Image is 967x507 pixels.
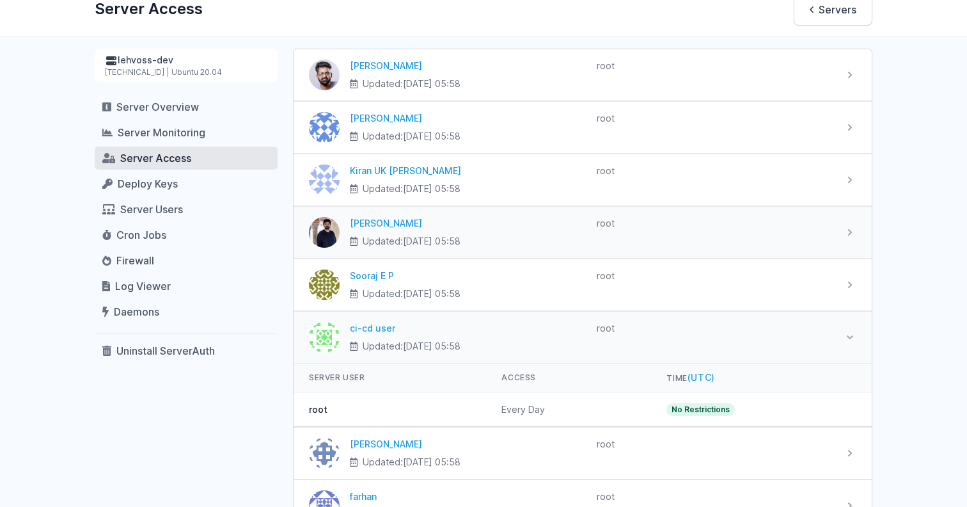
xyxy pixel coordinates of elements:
[116,101,199,113] span: Server Overview
[294,207,872,258] a: Geevar Joseph [PERSON_NAME] Updated:[DATE] 05:58 root
[350,270,586,282] div: Sooraj E P
[294,364,486,392] th: Server User
[403,341,460,351] time: [DATE] 05:58
[294,49,872,101] a: Sankaran [PERSON_NAME] Updated:[DATE] 05:58 root
[597,217,833,230] div: root
[403,131,460,141] time: [DATE] 05:58
[363,287,460,300] span: Updated:
[105,67,267,77] div: [TECHNICAL_ID] | Ubuntu 20.04
[363,77,460,90] span: Updated:
[597,165,833,177] div: root
[95,249,278,272] a: Firewall
[95,275,278,298] a: Log Viewer
[294,102,872,153] a: Sudeesh [PERSON_NAME] Updated:[DATE] 05:58 root
[597,438,833,451] div: root
[688,372,715,383] span: (UTC)
[350,112,586,125] div: [PERSON_NAME]
[651,364,872,392] th: Time
[350,165,586,177] div: Kiran UK [PERSON_NAME]
[95,339,278,362] a: Uninstall ServerAuth
[118,126,205,139] span: Server Monitoring
[120,152,191,165] span: Server Access
[350,438,586,451] div: [PERSON_NAME]
[309,60,340,90] img: Sankaran
[403,78,460,89] time: [DATE] 05:58
[114,305,159,318] span: Daemons
[350,217,586,230] div: [PERSON_NAME]
[363,130,460,143] span: Updated:
[350,322,586,335] div: ci-cd user
[95,300,278,323] a: Daemons
[95,172,278,195] a: Deploy Keys
[363,182,460,195] span: Updated:
[597,112,833,125] div: root
[105,54,267,67] div: lehvoss-dev
[309,165,340,195] img: Kiran UK Pillai
[486,364,651,392] th: Access
[294,154,872,205] a: Kiran UK Pillai Kiran UK [PERSON_NAME] Updated:[DATE] 05:58 root
[294,392,486,428] td: root
[666,403,735,416] span: No Restrictions
[309,112,340,143] img: Sudeesh
[116,254,154,267] span: Firewall
[363,235,460,248] span: Updated:
[403,236,460,246] time: [DATE] 05:58
[95,147,278,170] a: Server Access
[95,223,278,246] a: Cron Jobs
[309,217,340,248] img: Geevar Joseph
[486,392,651,428] td: Every Day
[309,438,340,469] img: Athira Ramesan
[294,259,872,310] a: Sooraj E P Sooraj E P Updated:[DATE] 05:58 root
[403,288,460,299] time: [DATE] 05:58
[95,198,278,221] a: Server Users
[597,270,833,282] div: root
[118,177,178,190] span: Deploy Keys
[403,183,460,194] time: [DATE] 05:58
[597,490,833,503] div: root
[294,312,872,363] a: ci-cd user ci-cd user Updated:[DATE] 05:58 root
[363,456,460,469] span: Updated:
[116,344,215,357] span: Uninstall ServerAuth
[309,270,340,300] img: Sooraj E P
[95,95,278,118] a: Server Overview
[403,456,460,467] time: [DATE] 05:58
[309,322,340,353] img: ci-cd user
[116,229,166,241] span: Cron Jobs
[95,121,278,144] a: Server Monitoring
[120,203,183,216] span: Server Users
[115,280,171,293] span: Log Viewer
[597,322,833,335] div: root
[350,490,586,503] div: farhan
[294,428,872,479] a: Athira Ramesan [PERSON_NAME] Updated:[DATE] 05:58 root
[597,60,833,72] div: root
[350,60,586,72] div: [PERSON_NAME]
[363,340,460,353] span: Updated:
